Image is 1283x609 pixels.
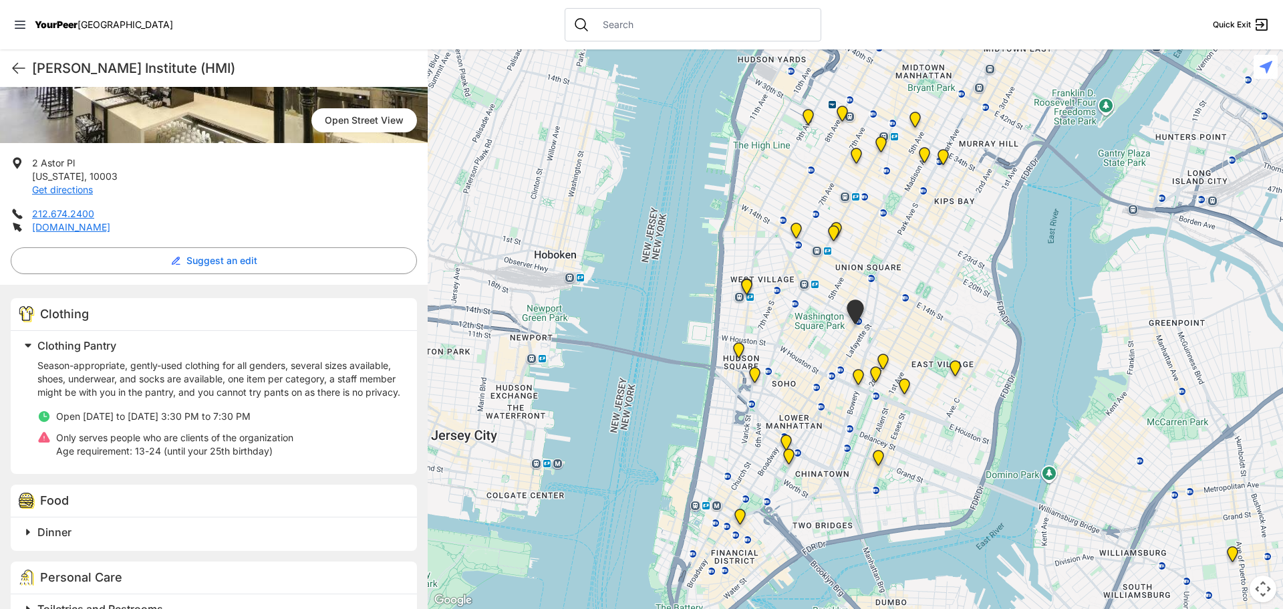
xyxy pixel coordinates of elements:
div: Maryhouse [875,354,891,375]
div: Greater New York City [916,147,933,168]
div: New Location, Headquarters [848,148,865,169]
div: University Community Social Services (UCSS) [896,378,913,400]
div: Antonio Olivieri Drop-in Center [834,106,851,127]
span: Suggest an edit [186,254,257,267]
div: Manhattan [947,360,964,382]
p: 13-24 (until your 25th birthday) [56,445,293,458]
img: Google [431,592,475,609]
div: Church of the Village [788,223,805,244]
a: Get directions [32,184,93,195]
a: Open this area in Google Maps (opens a new window) [431,592,475,609]
div: Tribeca Campus/New York City Rescue Mission [778,435,795,456]
h1: [PERSON_NAME] Institute (HMI) [32,59,417,78]
div: Greenwich Village [738,279,755,300]
span: 10003 [90,170,118,182]
div: Main Location, SoHo, DYCD Youth Drop-in Center [746,367,763,388]
input: Search [595,18,813,31]
span: Open [DATE] to [DATE] 3:30 PM to 7:30 PM [56,410,251,422]
div: St. Joseph House [867,366,884,388]
span: Age requirement: [56,445,132,457]
div: Manhattan Criminal Court [780,449,797,470]
div: Back of the Church [825,225,842,247]
span: Food [40,493,69,507]
span: 2 Astor Pl [32,157,75,168]
span: Clothing [40,307,89,321]
span: , [84,170,87,182]
span: Personal Care [40,570,122,584]
div: Church of St. Francis Xavier - Front Entrance [828,222,845,243]
a: Quick Exit [1213,17,1270,33]
div: Bowery Campus [850,369,867,390]
div: Harvey Milk High School [844,299,867,330]
div: Main Office [732,509,748,530]
a: [DOMAIN_NAME] [32,221,110,233]
div: Chelsea [800,109,817,130]
a: 212.674.2400 [32,208,94,219]
span: Open Street View [311,108,417,132]
span: [GEOGRAPHIC_DATA] [78,19,173,30]
a: YourPeer[GEOGRAPHIC_DATA] [35,21,173,29]
div: Art and Acceptance LGBTQIA2S+ Program [738,278,755,299]
span: Dinner [37,525,72,539]
p: Season-appropriate, gently-used clothing for all genders, several sizes available, shoes, underwe... [37,359,401,399]
span: YourPeer [35,19,78,30]
div: Lower East Side Youth Drop-in Center. Yellow doors with grey buzzer on the right [870,450,887,471]
button: Suggest an edit [11,247,417,274]
span: [US_STATE] [32,170,84,182]
span: Clothing Pantry [37,339,116,352]
div: Mainchance Adult Drop-in Center [935,149,952,170]
button: Map camera controls [1250,576,1276,602]
span: Only serves people who are clients of the organization [56,432,293,443]
div: Headquarters [873,136,889,158]
span: Quick Exit [1213,19,1251,30]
